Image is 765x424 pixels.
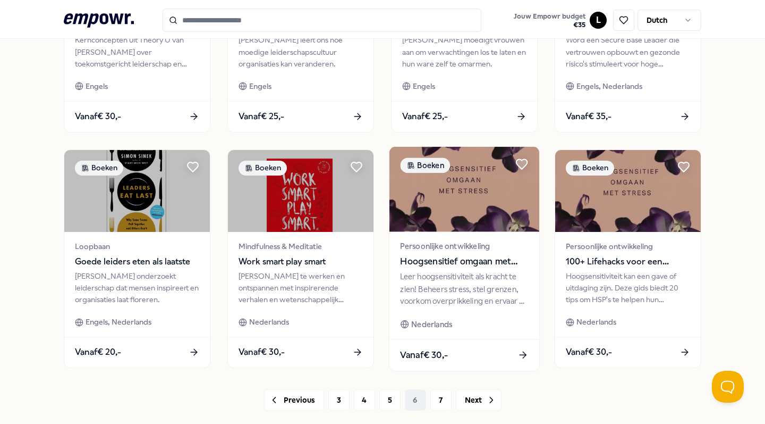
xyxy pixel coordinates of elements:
div: [PERSON_NAME] te werken en ontspannen met inspirerende verhalen en wetenschappelijk onderbouwde t... [239,270,363,306]
img: package image [389,146,539,231]
div: [PERSON_NAME] leert ons hoe moedige leiderschapscultuur organisaties kan veranderen. [239,34,363,70]
span: Nederlands [411,318,452,330]
img: package image [228,150,373,232]
span: Nederlands [576,316,616,328]
div: [PERSON_NAME] moedigt vrouwen aan om verwachtingen los te laten en hun ware zelf te omarmen. [402,34,526,70]
span: Persoonlijke ontwikkeling [566,240,690,252]
span: Loopbaan [75,240,199,252]
span: Vanaf € 20,- [75,345,121,359]
div: Word een Secure Base Leader die vertrouwen opbouwt en gezonde risico's stimuleert voor hoge prest... [566,34,690,70]
button: 4 [354,389,375,411]
div: Leer hoogsensitiviteit als kracht te zien! Beheers stress, stel grenzen, voorkom overprikkeling e... [400,270,528,307]
span: Jouw Empowr budget [514,12,585,21]
a: package imageBoekenPersoonlijke ontwikkeling100+ Lifehacks voor een eenvoudiger leven met hoogsen... [555,149,701,368]
span: Vanaf € 25,- [239,110,284,123]
div: Hoogsensitiviteit kan een gave of uitdaging zijn. Deze gids biedt 20 tips om HSP's te helpen hun ... [566,270,690,306]
span: Vanaf € 30,- [566,345,612,359]
a: package imageBoekenLoopbaanGoede leiders eten als laatste[PERSON_NAME] onderzoekt leiderschap dat... [64,149,210,368]
span: Vanaf € 30,- [239,345,285,359]
div: [PERSON_NAME] onderzoekt leiderschap dat mensen inspireert en organisaties laat floreren. [75,270,199,306]
div: Boeken [400,157,450,173]
button: L [590,12,607,29]
span: Nederlands [249,316,289,328]
span: Engels [249,80,271,92]
span: Vanaf € 25,- [402,110,448,123]
span: Work smart play smart [239,255,363,269]
span: Vanaf € 35,- [566,110,611,123]
a: package imageBoekenMindfulness & MeditatieWork smart play smart[PERSON_NAME] te werken en ontspan... [227,149,374,368]
div: Boeken [75,161,123,176]
span: Engels [86,80,108,92]
span: € 35 [514,21,585,29]
iframe: Help Scout Beacon - Open [712,371,744,403]
span: Goede leiders eten als laatste [75,255,199,269]
div: Boeken [566,161,614,176]
button: 3 [328,389,350,411]
span: Engels, Nederlands [86,316,151,328]
button: 7 [430,389,452,411]
img: package image [64,150,210,232]
div: Kernconcepten uit Theory U van [PERSON_NAME] over toekomstgericht leiderschap en organisatieverni... [75,34,199,70]
button: Jouw Empowr budget€35 [512,10,588,31]
span: 100+ Lifehacks voor een eenvoudiger leven met hoogsensitiviteit [566,255,690,269]
div: Boeken [239,161,287,176]
span: Engels, Nederlands [576,80,642,92]
span: Engels [413,80,435,92]
span: Hoogsensitief omgaan met stress [400,254,528,268]
a: package imageBoekenPersoonlijke ontwikkelingHoogsensitief omgaan met stressLeer hoogsensitiviteit... [389,146,540,371]
button: 5 [379,389,401,411]
a: Jouw Empowr budget€35 [509,9,590,31]
span: Mindfulness & Meditatie [239,240,363,252]
span: Vanaf € 30,- [75,110,121,123]
button: Previous [264,389,324,411]
span: Persoonlijke ontwikkeling [400,240,528,252]
img: package image [555,150,701,232]
input: Search for products, categories or subcategories [163,9,481,32]
button: Next [456,389,501,411]
span: Vanaf € 30,- [400,348,448,362]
